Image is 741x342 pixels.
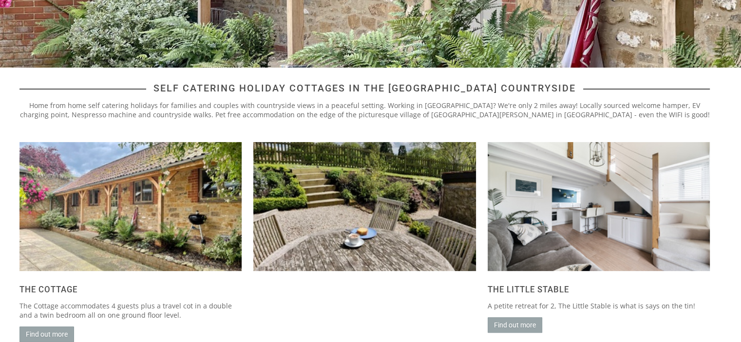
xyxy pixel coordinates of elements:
a: Find out more [488,317,542,333]
h2: The Little Stable [488,285,710,294]
a: Find out more [19,326,74,342]
span: Self catering holiday cottages in the [GEOGRAPHIC_DATA] countryside [146,83,583,94]
p: Home from home self catering holidays for families and couples with countryside views in a peacef... [19,101,710,119]
img: 870B9D77-3416-4C18-A154-B09F6FB7E3B1.full.jpeg [488,142,710,271]
img: 4B7410BE-99C3-40D6-9D83-D18953FB7D2E_1_201_a.full.jpeg [253,142,475,271]
h2: The Cottage [19,285,242,294]
img: 0EDE2B50-5048-491D-AC92-839070350169.full.jpeg [19,142,242,271]
p: The Cottage accommodates 4 guests plus a travel cot in a double and a twin bedroom all on one gro... [19,301,242,320]
p: A petite retreat for 2, The Little Stable is what is says on the tin! [488,301,710,310]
